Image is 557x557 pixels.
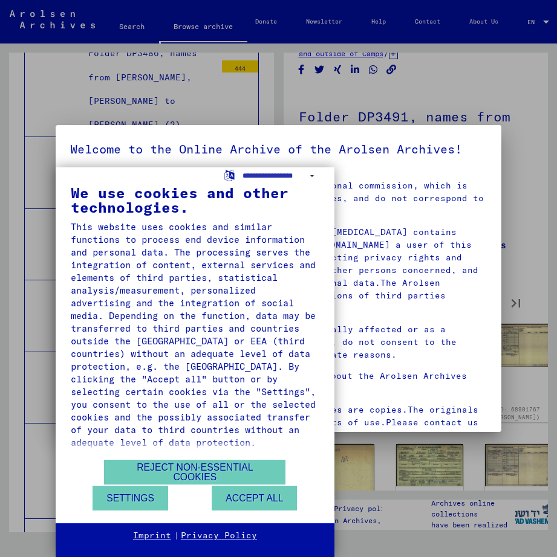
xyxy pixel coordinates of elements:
[71,185,319,214] div: We use cookies and other technologies.
[104,460,285,485] button: Reject non-essential cookies
[212,486,297,510] button: Accept all
[181,530,257,542] a: Privacy Policy
[71,221,319,449] div: This website uses cookies and similar functions to process end device information and personal da...
[93,486,168,510] button: Settings
[133,530,171,542] a: Imprint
